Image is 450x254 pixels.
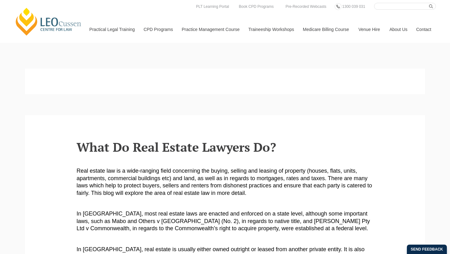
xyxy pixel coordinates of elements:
a: Venue Hire [354,16,385,43]
span: In [GEOGRAPHIC_DATA], most real estate laws are enacted and enforced on a state level, although s... [77,211,370,231]
a: 1300 039 031 [341,3,367,10]
a: Book CPD Programs [237,3,275,10]
a: About Us [385,16,412,43]
span: Real estate law is a wide-ranging field concerning the buying, selling and leasing of property (h... [77,168,372,196]
a: PLT Learning Portal [194,3,231,10]
span: 1300 039 031 [342,4,365,9]
a: CPD Programs [139,16,177,43]
a: Practical Legal Training [85,16,139,43]
a: Traineeship Workshops [244,16,298,43]
h2: What Do Real Estate Lawyers Do? [77,140,373,154]
a: Medicare Billing Course [298,16,354,43]
a: Pre-Recorded Webcasts [284,3,328,10]
iframe: LiveChat chat widget [408,212,434,238]
h1: What it’s like to practice real estate law [30,77,420,90]
a: [PERSON_NAME] Centre for Law [14,7,83,36]
a: Practice Management Course [177,16,244,43]
a: Contact [412,16,436,43]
